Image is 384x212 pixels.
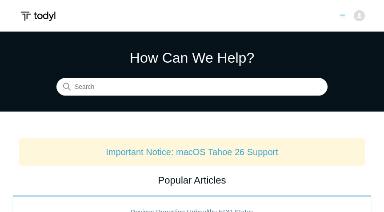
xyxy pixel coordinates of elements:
input: Search [56,78,328,96]
img: Todyl Support Center Help Center home page [19,8,57,24]
h1: How Can We Help? [56,47,328,68]
h2: Popular Articles [19,173,365,188]
a: Important Notice: macOS Tahoe 26 Support [106,147,278,157]
button: Toggle navigation menu [340,11,345,19]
